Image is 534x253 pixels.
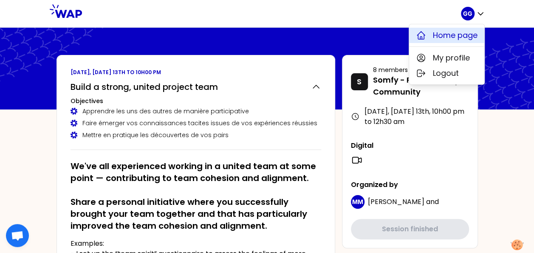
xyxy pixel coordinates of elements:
div: Faire émerger vos connaissances tacites issues de vos expériences réussies [71,119,321,127]
p: Digital [351,141,469,151]
button: Build a strong, united project team [71,81,321,93]
div: GG [409,24,485,85]
button: Session finished [351,219,469,239]
p: [DATE], [DATE] 13th to 10h00 pm [71,69,321,76]
div: [DATE], [DATE] 13th , 10h00 pm to 12h30 am [351,106,469,127]
p: Organized by [351,180,469,190]
p: S [357,76,362,88]
p: GG [463,9,472,18]
p: MM [352,198,363,206]
span: Home page [433,29,477,41]
p: 8 members [373,66,452,74]
span: My profile [433,52,470,64]
h2: Build a strong, united project team [71,81,218,93]
div: Open chat [6,224,29,247]
div: Apprendre les uns des autres de manière participative [71,107,321,115]
p: and [368,197,439,207]
button: GG [461,7,485,20]
span: Logout [433,67,459,79]
span: [PERSON_NAME] [368,197,424,207]
div: Mettre en pratique les découvertes de vos pairs [71,131,321,139]
h3: Objectives [71,97,321,105]
p: Somfy - PM Community [373,74,452,98]
h2: We've all experienced working in a united team at some point — contributing to team cohesion and ... [71,160,321,232]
